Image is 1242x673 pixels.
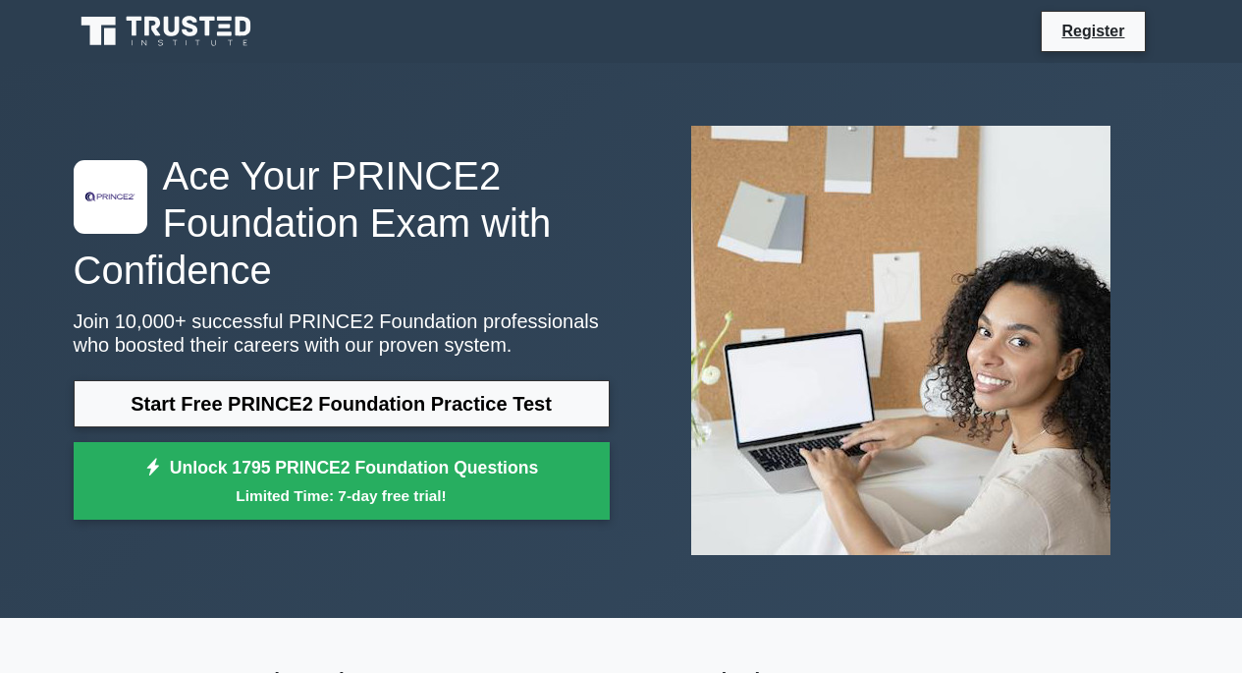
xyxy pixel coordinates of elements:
[1050,19,1136,43] a: Register
[74,380,610,427] a: Start Free PRINCE2 Foundation Practice Test
[74,442,610,521] a: Unlock 1795 PRINCE2 Foundation QuestionsLimited Time: 7-day free trial!
[74,309,610,357] p: Join 10,000+ successful PRINCE2 Foundation professionals who boosted their careers with our prove...
[74,152,610,294] h1: Ace Your PRINCE2 Foundation Exam with Confidence
[98,484,585,507] small: Limited Time: 7-day free trial!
